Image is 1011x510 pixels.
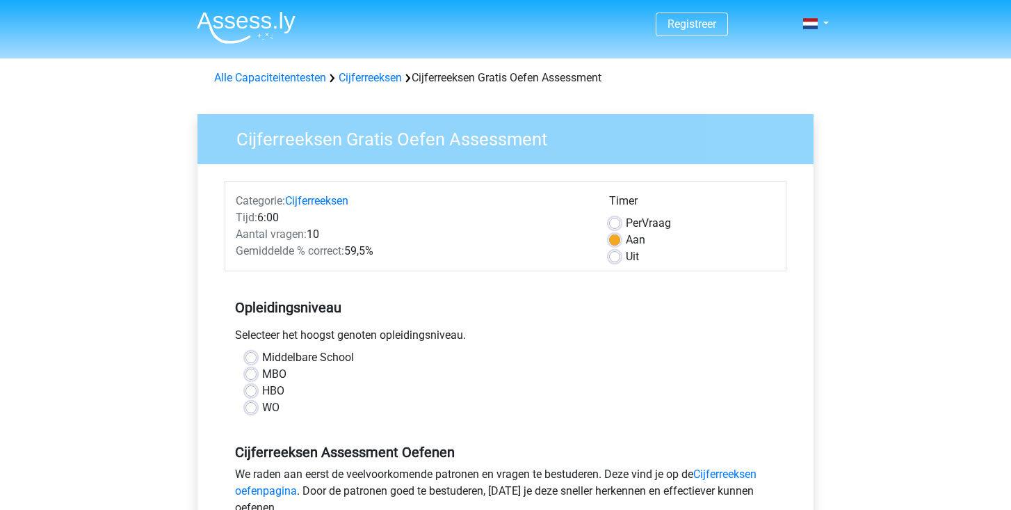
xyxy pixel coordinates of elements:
label: HBO [262,383,284,399]
a: Alle Capaciteitentesten [214,71,326,84]
h5: Opleidingsniveau [235,294,776,321]
label: Uit [626,248,639,265]
div: 59,5% [225,243,599,260]
div: Timer [609,193,775,215]
div: Selecteer het hoogst genoten opleidingsniveau. [225,327,786,349]
label: Aan [626,232,645,248]
a: Cijferreeksen [339,71,402,84]
label: Vraag [626,215,671,232]
a: Cijferreeksen [285,194,348,207]
span: Aantal vragen: [236,228,307,241]
label: MBO [262,366,286,383]
div: 10 [225,226,599,243]
span: Tijd: [236,211,257,224]
div: Cijferreeksen Gratis Oefen Assessment [209,70,802,86]
label: WO [262,399,280,416]
h5: Cijferreeksen Assessment Oefenen [235,444,776,461]
label: Middelbare School [262,349,354,366]
img: Assessly [197,11,296,44]
div: 6:00 [225,209,599,226]
span: Categorie: [236,194,285,207]
span: Per [626,216,642,230]
a: Registreer [668,17,716,31]
span: Gemiddelde % correct: [236,244,344,257]
h3: Cijferreeksen Gratis Oefen Assessment [220,123,803,150]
